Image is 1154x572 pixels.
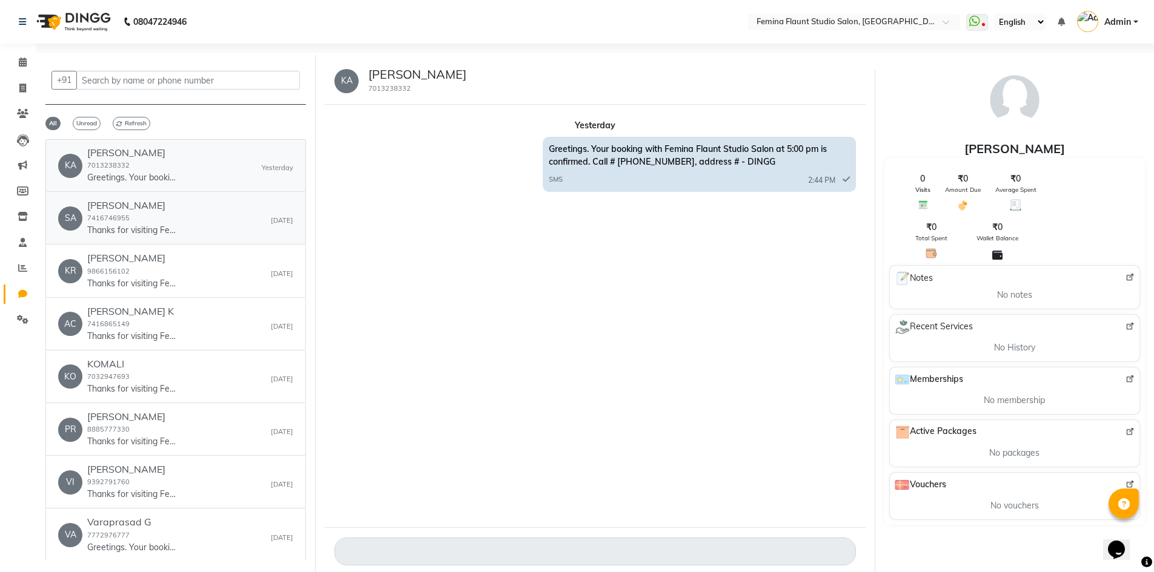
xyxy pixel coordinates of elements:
div: VA [58,523,82,547]
span: Vouchers [895,478,946,492]
button: +91 [51,71,77,90]
span: No membership [984,394,1045,407]
span: SMS [549,174,563,185]
img: Admin [1077,11,1098,32]
h6: [PERSON_NAME] [87,411,178,422]
p: Greetings. Your booking with Femina Flaunt Studio Salon at 5:00 pm is confirmed. Call # [PHONE_NU... [87,171,178,184]
p: Thanks for visiting Femina Flaunt Studio Salon. Your bill amount is 2317. Please review us on goo... [87,435,178,448]
span: 2:44 PM [808,175,835,186]
small: [DATE] [271,374,293,384]
div: SA [58,206,82,231]
span: Refresh [113,117,150,130]
small: 7013238332 [87,161,130,169]
img: avatar [984,70,1045,130]
img: Amount Due Icon [957,199,969,211]
span: Admin [1104,16,1131,28]
span: Average Spent [995,185,1036,194]
small: 9866156102 [87,267,130,275]
h6: KOMALI [87,358,178,370]
h6: [PERSON_NAME] [87,464,178,475]
span: Greetings. Your booking with Femina Flaunt Studio Salon at 5:00 pm is confirmed. Call # [PHONE_NU... [549,143,827,167]
h6: [PERSON_NAME] K [87,306,178,317]
small: 8885777330 [87,425,130,433]
strong: Yesterday [575,120,615,131]
span: Active Packages [895,425,977,439]
div: AC [58,312,82,336]
span: Notes [895,271,933,286]
small: [DATE] [271,269,293,279]
p: Greetings. Your booking with Femina Flaunt Studio Salon, [GEOGRAPHIC_DATA] on [DATE] 7:30 pm is c... [87,541,178,554]
span: Unread [73,117,101,130]
span: Total Spent [915,234,947,243]
div: VI [58,470,82,495]
iframe: chat widget [1103,524,1142,560]
div: KR [58,259,82,283]
small: [DATE] [271,533,293,543]
span: Memberships [895,372,963,387]
span: No History [994,341,1035,354]
div: KO [58,364,82,389]
span: ₹0 [992,221,1003,234]
span: ₹0 [958,173,968,185]
h6: [PERSON_NAME] [87,147,178,159]
span: Amount Due [945,185,981,194]
h6: [PERSON_NAME] [87,252,178,264]
input: Search by name or phone number [76,71,300,90]
img: Total Spent Icon [926,248,937,259]
small: [DATE] [271,321,293,332]
img: logo [31,5,114,39]
p: Thanks for visiting Femina Flaunt Studio Salon. Your bill amount is 16201.5. Please review us on ... [87,383,178,395]
div: KA [334,69,359,93]
p: Thanks for visiting Femina Flaunt Studio Salon. Your bill amount is 1062. Please review us on goo... [87,224,178,237]
small: 7013238332 [368,84,411,93]
span: ₹0 [1010,173,1021,185]
img: Average Spent Icon [1010,199,1021,211]
span: All [45,117,61,130]
p: Thanks for visiting Femina Flaunt Studio Salon. Your bill amount is 2950. Please review us on goo... [87,488,178,501]
div: KA [58,154,82,178]
p: Thanks for visiting Femina Flaunt Studio Salon. Your bill amount is 1770. Please review us on goo... [87,277,178,290]
b: 08047224946 [133,5,187,39]
h6: [PERSON_NAME] [87,200,178,211]
small: 9392791760 [87,478,130,486]
span: No packages [989,447,1040,459]
span: Recent Services [895,320,973,334]
span: No vouchers [990,499,1039,512]
small: 7416865149 [87,320,130,328]
span: Wallet Balance [977,234,1018,243]
div: [PERSON_NAME] [884,140,1145,158]
small: 7032947693 [87,372,130,381]
span: No notes [997,289,1032,301]
p: Thanks for visiting Femina Flaunt Studio Salon. Your bill amount is 236. Please review us on goog... [87,330,178,343]
span: Visits [915,185,930,194]
small: [DATE] [271,215,293,226]
div: PR [58,418,82,442]
small: Yesterday [262,163,293,173]
small: 7772976777 [87,531,130,539]
small: [DATE] [271,479,293,490]
span: 0 [920,173,925,185]
h6: Varaprasad G [87,516,178,528]
small: [DATE] [271,427,293,437]
h5: [PERSON_NAME] [368,67,466,82]
small: 7416746955 [87,214,130,222]
span: ₹0 [926,221,937,234]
